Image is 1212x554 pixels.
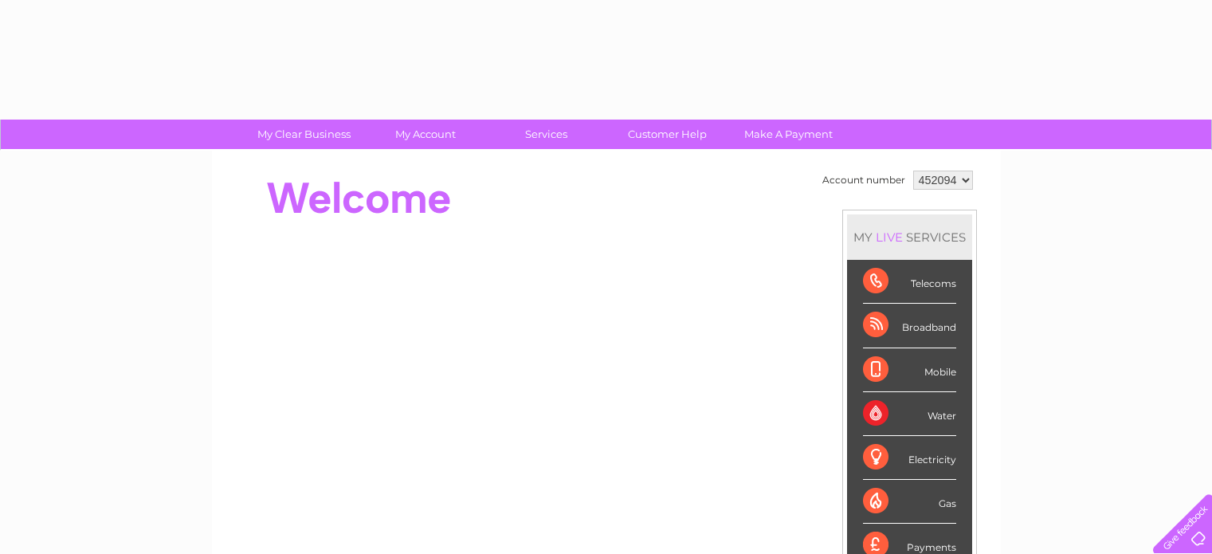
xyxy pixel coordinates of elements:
[723,120,854,149] a: Make A Payment
[873,230,906,245] div: LIVE
[480,120,612,149] a: Services
[847,214,972,260] div: MY SERVICES
[818,167,909,194] td: Account number
[863,436,956,480] div: Electricity
[863,392,956,436] div: Water
[863,480,956,524] div: Gas
[863,260,956,304] div: Telecoms
[359,120,491,149] a: My Account
[602,120,733,149] a: Customer Help
[238,120,370,149] a: My Clear Business
[863,304,956,348] div: Broadband
[863,348,956,392] div: Mobile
